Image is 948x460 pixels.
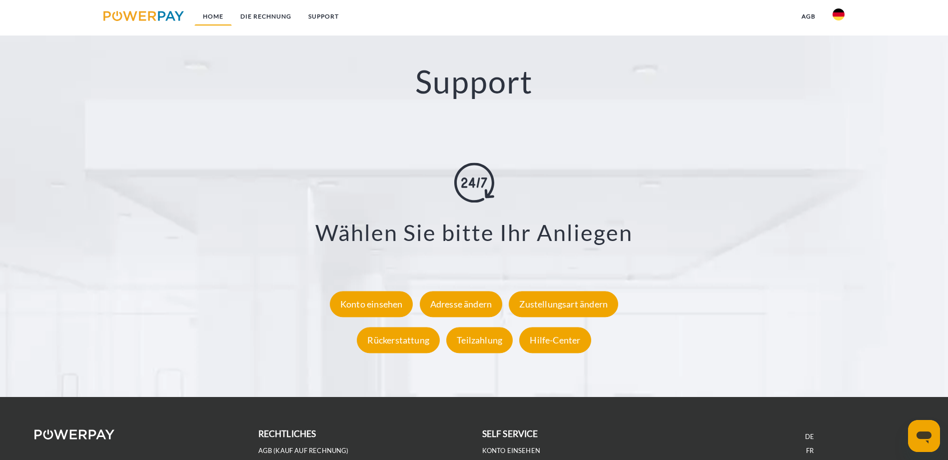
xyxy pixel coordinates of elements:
[805,432,814,441] a: DE
[509,291,618,317] div: Zustellungsart ändern
[232,7,300,25] a: DIE RECHNUNG
[519,327,591,353] div: Hilfe-Center
[330,291,413,317] div: Konto einsehen
[357,327,440,353] div: Rückerstattung
[354,334,442,345] a: Rückerstattung
[806,446,814,455] a: FR
[60,218,888,246] h3: Wählen Sie bitte Ihr Anliegen
[506,298,621,309] a: Zustellungsart ändern
[454,162,494,202] img: online-shopping.svg
[327,298,416,309] a: Konto einsehen
[47,62,901,101] h2: Support
[34,429,115,439] img: logo-powerpay-white.svg
[517,334,593,345] a: Hilfe-Center
[446,327,513,353] div: Teilzahlung
[908,420,940,452] iframe: Schaltfläche zum Öffnen des Messaging-Fensters
[417,298,505,309] a: Adresse ändern
[793,7,824,25] a: agb
[420,291,503,317] div: Adresse ändern
[444,334,515,345] a: Teilzahlung
[482,428,538,439] b: self service
[300,7,347,25] a: SUPPORT
[482,446,541,455] a: Konto einsehen
[103,11,184,21] img: logo-powerpay.svg
[258,446,349,455] a: AGB (Kauf auf Rechnung)
[833,8,845,20] img: de
[258,428,316,439] b: rechtliches
[194,7,232,25] a: Home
